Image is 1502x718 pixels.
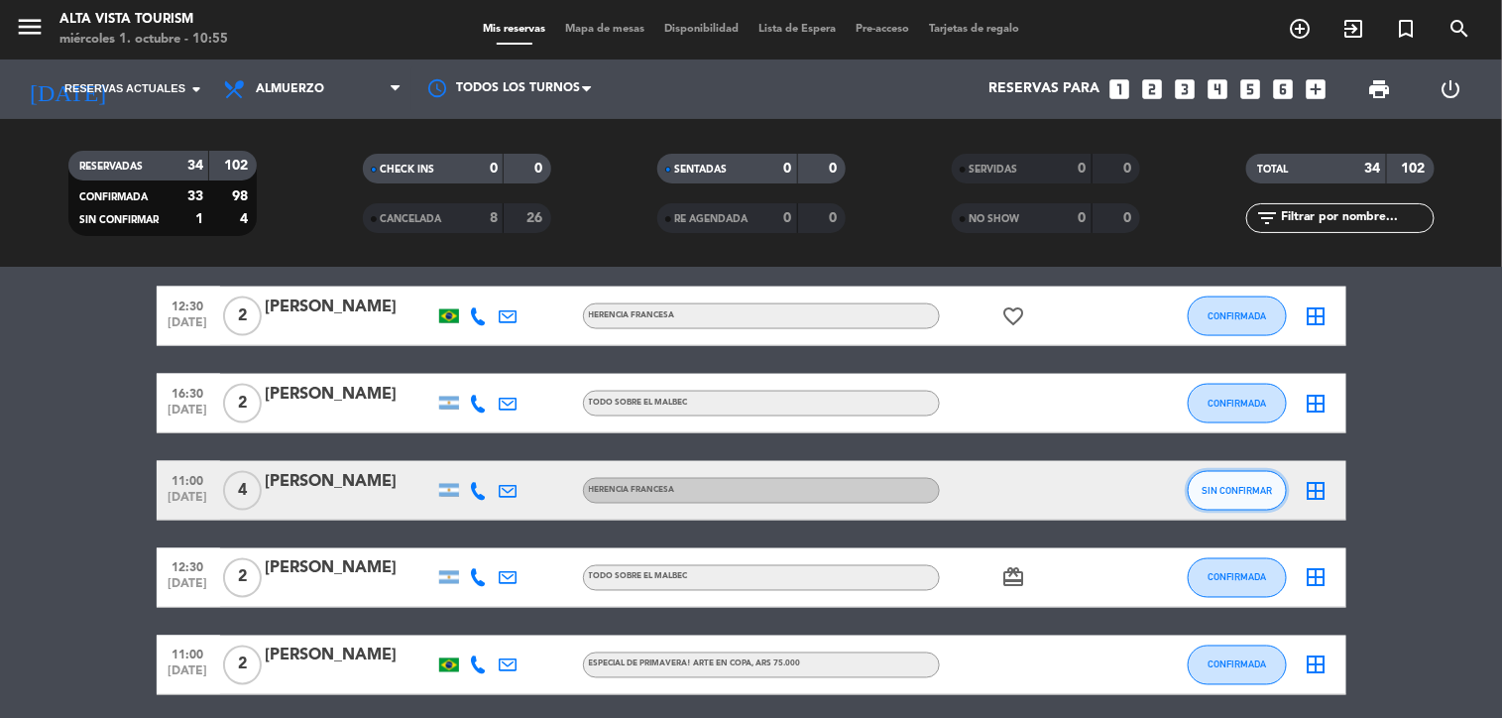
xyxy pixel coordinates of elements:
span: 2 [223,384,262,423]
span: [DATE] [164,491,213,514]
span: 2 [223,297,262,336]
button: CONFIRMADA [1188,558,1287,598]
strong: 34 [187,159,203,173]
button: menu [15,12,45,49]
span: SIN CONFIRMAR [80,215,160,225]
strong: 33 [187,189,203,203]
span: CONFIRMADA [1208,572,1266,583]
span: 12:30 [164,294,213,316]
strong: 8 [490,211,498,225]
div: [PERSON_NAME] [266,295,434,320]
span: Herencia Francesa [589,486,675,494]
span: CONFIRMADA [1208,659,1266,670]
div: [PERSON_NAME] [266,382,434,408]
span: CANCELADA [381,214,442,224]
i: favorite_border [1002,304,1026,328]
div: Alta Vista Tourism [59,10,228,30]
strong: 0 [1123,211,1135,225]
span: CONFIRMADA [1208,310,1266,321]
button: SIN CONFIRMAR [1188,471,1287,511]
input: Filtrar por nombre... [1280,207,1434,229]
div: [PERSON_NAME] [266,556,434,582]
i: power_settings_new [1440,77,1463,101]
strong: 0 [829,162,841,176]
strong: 102 [1402,162,1430,176]
div: LOG OUT [1415,60,1487,119]
i: border_all [1305,392,1329,416]
i: [DATE] [15,67,120,111]
i: turned_in_not [1395,17,1419,41]
span: Reservas para [989,81,1100,97]
span: SERVIDAS [970,165,1018,175]
span: print [1367,77,1391,101]
div: [PERSON_NAME] [266,469,434,495]
i: looks_one [1107,76,1133,102]
span: Especial de PRIMAVERA! Arte en Copa [589,660,801,668]
span: Herencia Francesa [589,311,675,319]
i: exit_to_app [1341,17,1365,41]
span: CONFIRMADA [80,192,149,202]
span: SIN CONFIRMAR [1202,485,1272,496]
button: CONFIRMADA [1188,646,1287,685]
span: Tarjetas de regalo [919,24,1029,35]
span: Todo sobre el malbec [589,573,688,581]
span: 11:00 [164,643,213,665]
i: looks_6 [1271,76,1297,102]
i: search [1448,17,1472,41]
span: CONFIRMADA [1208,398,1266,409]
span: TOTAL [1258,165,1289,175]
i: border_all [1305,304,1329,328]
span: , ARS 75.000 [752,660,801,668]
span: SENTADAS [675,165,728,175]
strong: 1 [195,212,203,226]
strong: 26 [526,211,546,225]
strong: 0 [1079,211,1087,225]
strong: 0 [784,211,792,225]
i: looks_3 [1173,76,1199,102]
span: Todo sobre el malbec [589,399,688,407]
strong: 0 [534,162,546,176]
i: add_circle_outline [1288,17,1312,41]
div: miércoles 1. octubre - 10:55 [59,30,228,50]
span: 16:30 [164,381,213,404]
i: looks_4 [1206,76,1231,102]
i: border_all [1305,654,1329,677]
span: Almuerzo [256,82,324,96]
button: CONFIRMADA [1188,384,1287,423]
button: CONFIRMADA [1188,297,1287,336]
strong: 34 [1365,162,1381,176]
span: 11:00 [164,468,213,491]
i: border_all [1305,479,1329,503]
span: RESERVADAS [80,162,144,172]
span: [DATE] [164,578,213,601]
span: 12:30 [164,555,213,578]
span: Mis reservas [473,24,555,35]
span: Reservas actuales [64,80,185,98]
i: filter_list [1256,206,1280,230]
strong: 0 [1079,162,1087,176]
i: add_box [1304,76,1329,102]
span: 4 [223,471,262,511]
i: menu [15,12,45,42]
span: [DATE] [164,404,213,426]
strong: 0 [784,162,792,176]
span: RE AGENDADA [675,214,749,224]
i: looks_two [1140,76,1166,102]
strong: 4 [240,212,252,226]
strong: 0 [829,211,841,225]
span: Mapa de mesas [555,24,654,35]
strong: 98 [232,189,252,203]
div: [PERSON_NAME] [266,644,434,669]
span: 2 [223,558,262,598]
span: [DATE] [164,316,213,339]
i: card_giftcard [1002,566,1026,590]
span: [DATE] [164,665,213,688]
i: looks_5 [1238,76,1264,102]
span: NO SHOW [970,214,1020,224]
strong: 0 [1123,162,1135,176]
span: 2 [223,646,262,685]
strong: 0 [490,162,498,176]
i: arrow_drop_down [184,77,208,101]
span: Pre-acceso [846,24,919,35]
i: border_all [1305,566,1329,590]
